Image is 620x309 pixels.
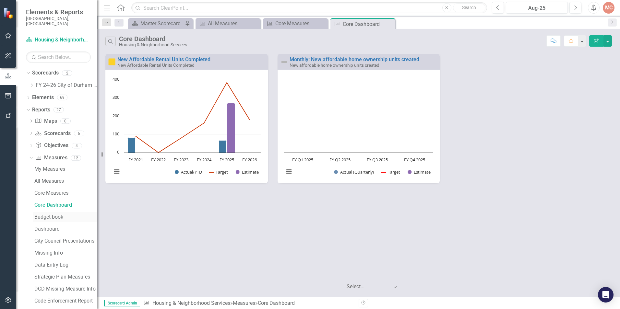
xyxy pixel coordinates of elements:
small: New affordable home ownership units created [290,63,379,68]
span: Search [462,5,476,10]
path: FY 2021, 82. Actual/YTD. [128,137,136,153]
text: FY 2024 [197,157,212,163]
button: Show Target [381,169,400,175]
button: Show Target [209,169,228,175]
div: Core Dashboard [258,300,295,306]
button: Show Estimate [236,169,259,175]
a: All Measures [33,176,97,186]
div: » » [143,300,354,307]
div: 2 [62,70,72,76]
a: Monthly: New affordable home ownership units created [290,56,419,63]
a: Maps [35,118,57,125]
path: FY 2025 , 271. Estimate. [227,103,235,153]
img: ClearPoint Strategy [3,7,15,19]
text: FY Q4 2025 [404,157,425,163]
a: Housing & Neighborhood Services [152,300,230,306]
a: Housing & Neighborhood Services [26,36,91,44]
a: Dashboard [33,224,97,234]
div: All Measures [34,178,97,184]
text: 300 [113,94,119,100]
span: Scorecard Admin [104,300,140,306]
div: 27 [54,107,64,113]
a: All Measures [197,19,259,28]
input: Search ClearPoint... [131,2,487,14]
button: Show Actual/YTD [175,169,202,175]
input: Search Below... [26,51,91,63]
a: New Affordable Rental Units Completed [117,56,210,63]
a: Scorecards [35,130,70,137]
button: View chart menu, Chart [112,167,121,176]
div: My Measures [34,166,97,172]
a: Objectives [35,142,68,149]
div: DCD Missing Measure Info [34,286,97,292]
button: Show Actual (Quarterly) [334,169,374,175]
div: Core Measures [34,190,97,196]
div: Strategic Plan Measures [34,274,97,280]
a: City Council Presentations [33,236,97,246]
div: Core Dashboard [119,35,187,42]
div: Code Enforcement Report [34,298,97,304]
a: Master Scorecard [130,19,183,28]
div: Dashboard [34,226,97,232]
div: Missing Info [34,250,97,256]
text: FY Q1 2025 [292,157,313,163]
a: Core Dashboard [33,200,97,210]
div: Core Measures [275,19,326,28]
a: Elements [32,94,54,101]
div: 12 [71,155,81,161]
a: Reports [32,106,50,114]
div: Core Dashboard [34,202,97,208]
a: Scorecards [32,69,59,77]
img: Close to Target [108,58,116,66]
a: FY 24-26 City of Durham Strategic Plan [36,82,97,89]
small: New Affordable Rental Units Completed [117,63,195,68]
div: Double-Click to Edit [105,54,268,183]
button: Aug-25 [506,2,568,14]
text: 100 [113,131,119,137]
text: 400 [113,76,119,82]
text: FY 2025 [220,157,234,163]
div: 4 [72,143,82,148]
text: FY 2023 [174,157,188,163]
div: Chart. Highcharts interactive chart. [281,76,437,182]
span: Elements & Reports [26,8,91,16]
div: Double-Click to Edit [278,54,440,183]
button: MC [603,2,614,14]
div: Data Entry Log [34,262,97,268]
div: Aug-25 [508,4,566,12]
a: My Measures [33,164,97,174]
text: FY Q3 2025 [367,157,388,163]
div: Core Dashboard [343,20,394,28]
text: FY 2021 [128,157,143,163]
button: View chart menu, Chart [284,167,293,176]
a: Measures [35,154,67,162]
div: All Measures [208,19,259,28]
path: FY 2025 , 67. Actual/YTD. [219,140,227,153]
svg: Interactive chart [281,76,436,182]
div: Budget book [34,214,97,220]
div: City Council Presentations [34,238,97,244]
div: Master Scorecard [140,19,183,28]
a: Code Enforcement Report [33,296,97,306]
text: FY 2022 [151,157,166,163]
a: Core Measures [33,188,97,198]
text: 0 [117,149,119,155]
button: Show Estimate [408,169,431,175]
small: [GEOGRAPHIC_DATA], [GEOGRAPHIC_DATA] [26,16,91,27]
text: FY 2026 [242,157,257,163]
a: Core Measures [265,19,326,28]
button: Search [453,3,485,12]
div: 0 [60,118,71,124]
div: 69 [57,95,67,100]
svg: Interactive chart [109,76,264,182]
div: Chart. Highcharts interactive chart. [109,76,265,182]
text: FY Q2 2025 [329,157,351,163]
div: Open Intercom Messenger [598,287,614,303]
a: Strategic Plan Measures [33,272,97,282]
a: Budget book [33,212,97,222]
img: Not Defined [280,58,288,66]
a: Data Entry Log [33,260,97,270]
div: 6 [74,131,84,136]
a: Missing Info [33,248,97,258]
